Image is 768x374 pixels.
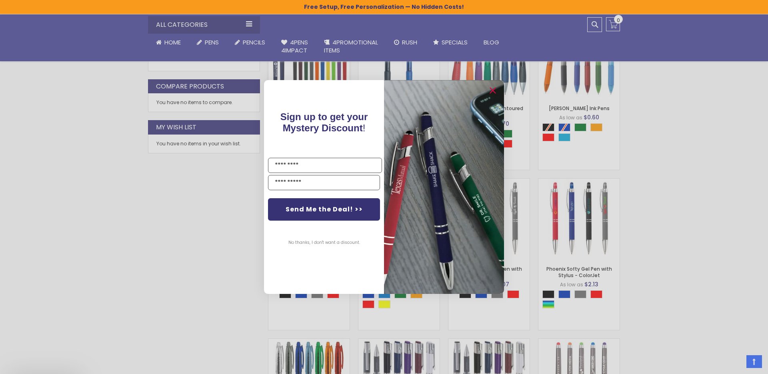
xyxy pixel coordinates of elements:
img: pop-up-image [384,80,504,294]
button: No thanks, I don't want a discount. [284,233,364,253]
button: Close dialog [486,84,499,97]
span: ! [280,111,368,133]
span: Sign up to get your Mystery Discount [280,111,368,133]
button: Send Me the Deal! >> [268,198,380,221]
